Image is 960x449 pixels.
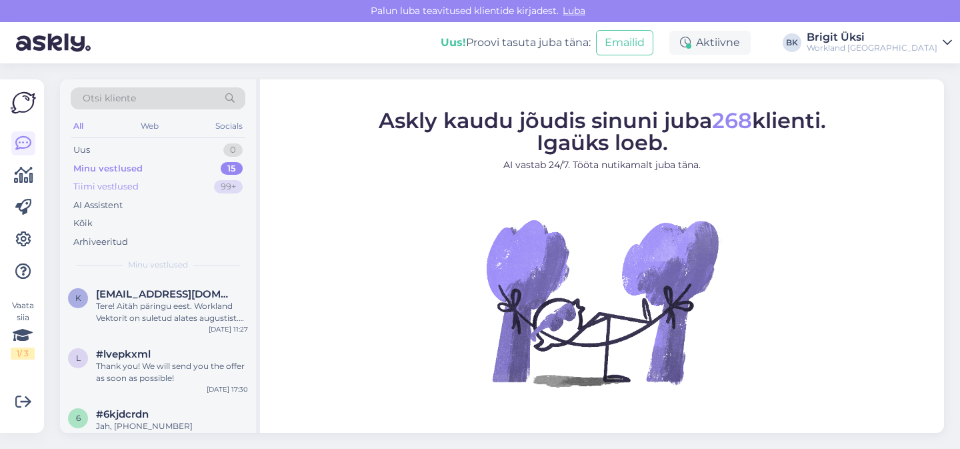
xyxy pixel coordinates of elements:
[73,143,90,157] div: Uus
[73,180,139,193] div: Tiimi vestlused
[783,33,801,52] div: BK
[11,300,35,360] div: Vaata siia
[73,199,123,212] div: AI Assistent
[441,36,466,49] b: Uus!
[73,236,128,249] div: Arhiveeritud
[559,5,589,17] span: Luba
[379,107,826,155] span: Askly kaudu jõudis sinuni juba klienti. Igaüks loeb.
[221,162,243,175] div: 15
[96,300,248,324] div: Tere! Aitäh päringu eest. Workland Vektorit on suletud alates augustist. Meeleldi kutsume teid [P...
[214,180,243,193] div: 99+
[71,117,86,135] div: All
[11,90,36,115] img: Askly Logo
[807,43,937,53] div: Workland [GEOGRAPHIC_DATA]
[213,117,245,135] div: Socials
[96,348,151,360] span: #lvepkxml
[712,107,752,133] span: 268
[807,32,952,53] a: Brigit ÜksiWorkland [GEOGRAPHIC_DATA]
[76,413,81,423] span: 6
[96,420,248,432] div: Jah, [PHONE_NUMBER]
[96,360,248,384] div: Thank you! We will send you the offer as soon as possible!
[379,157,826,171] p: AI vastab 24/7. Tööta nutikamalt juba täna.
[76,353,81,363] span: l
[223,143,243,157] div: 0
[807,32,937,43] div: Brigit Üksi
[73,217,93,230] div: Kõik
[596,30,653,55] button: Emailid
[210,432,248,442] div: [DATE] 9:22
[11,348,35,360] div: 1 / 3
[669,31,751,55] div: Aktiivne
[128,259,188,271] span: Minu vestlused
[209,324,248,334] div: [DATE] 11:27
[96,408,149,420] span: #6kjdcrdn
[207,384,248,394] div: [DATE] 17:30
[73,162,143,175] div: Minu vestlused
[83,91,136,105] span: Otsi kliente
[441,35,591,51] div: Proovi tasuta juba täna:
[482,182,722,422] img: No Chat active
[75,293,81,303] span: k
[96,288,235,300] span: kat@levoroacademy.com
[138,117,161,135] div: Web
